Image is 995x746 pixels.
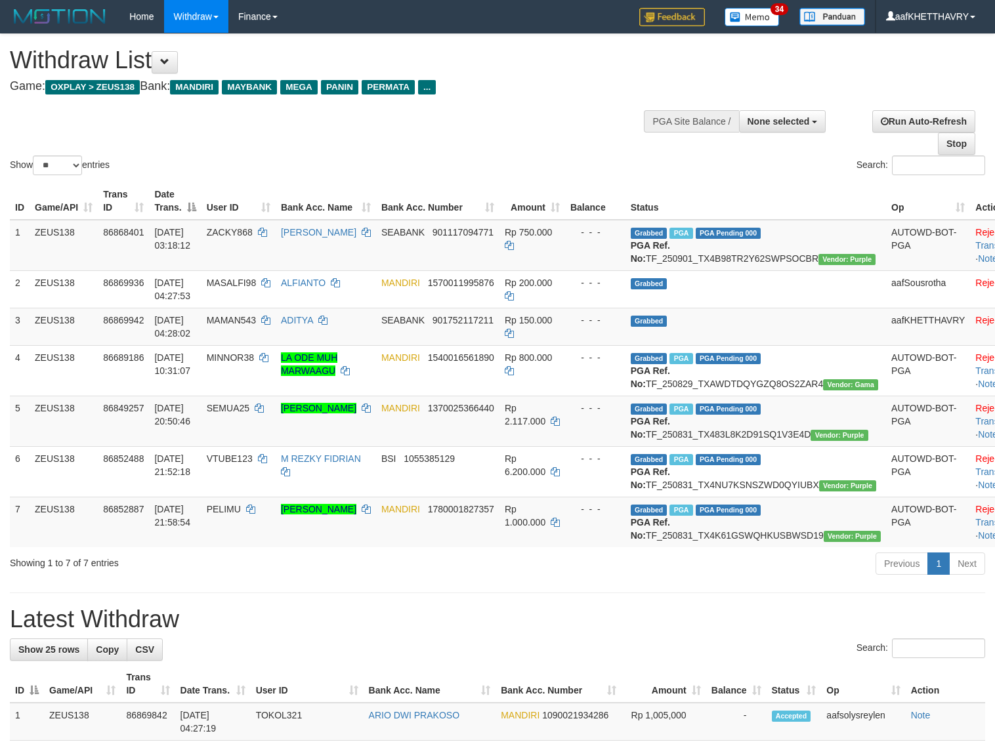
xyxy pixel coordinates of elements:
[381,453,396,464] span: BSI
[496,665,622,703] th: Bank Acc. Number: activate to sort column ascending
[404,453,455,464] span: Copy 1055385129 to clipboard
[10,270,30,308] td: 2
[696,404,761,415] span: PGA Pending
[362,80,415,94] span: PERMATA
[886,446,970,497] td: AUTOWD-BOT-PGA
[622,703,706,741] td: Rp 1,005,000
[631,365,670,389] b: PGA Ref. No:
[428,352,494,363] span: Copy 1540016561890 to clipboard
[669,353,692,364] span: Marked by aafkaynarin
[281,403,356,413] a: [PERSON_NAME]
[121,703,175,741] td: 86869842
[10,155,110,175] label: Show entries
[321,80,358,94] span: PANIN
[30,345,98,396] td: ZEUS138
[892,638,985,658] input: Search:
[10,345,30,396] td: 4
[30,446,98,497] td: ZEUS138
[938,133,975,155] a: Stop
[381,278,420,288] span: MANDIRI
[10,47,650,73] h1: Withdraw List
[154,352,190,376] span: [DATE] 10:31:07
[418,80,436,94] span: ...
[103,403,144,413] span: 86849257
[170,80,219,94] span: MANDIRI
[154,227,190,251] span: [DATE] 03:18:12
[625,396,886,446] td: TF_250831_TX483L8K2D91SQ1V3E4D
[639,8,705,26] img: Feedback.jpg
[819,480,876,491] span: Vendor URL: https://trx4.1velocity.biz
[625,220,886,271] td: TF_250901_TX4B98TR2Y62SWPSOCBR
[154,453,190,477] span: [DATE] 21:52:18
[886,396,970,446] td: AUTOWD-BOT-PGA
[433,315,494,325] span: Copy 901752117211 to clipboard
[823,379,878,390] span: Vendor URL: https://trx31.1velocity.biz
[30,396,98,446] td: ZEUS138
[10,446,30,497] td: 6
[10,638,88,661] a: Show 25 rows
[570,276,620,289] div: - - -
[772,711,811,722] span: Accepted
[381,504,420,514] span: MANDIRI
[103,227,144,238] span: 86868401
[669,454,692,465] span: Marked by aafsolysreylen
[10,665,44,703] th: ID: activate to sort column descending
[949,552,985,575] a: Next
[207,278,256,288] span: MASALFI98
[886,220,970,271] td: AUTOWD-BOT-PGA
[87,638,127,661] a: Copy
[281,227,356,238] a: [PERSON_NAME]
[44,703,121,741] td: ZEUS138
[892,155,985,175] input: Search:
[207,504,241,514] span: PELIMU
[433,227,494,238] span: Copy 901117094771 to clipboard
[570,503,620,516] div: - - -
[135,644,154,655] span: CSV
[281,504,356,514] a: [PERSON_NAME]
[631,466,670,490] b: PGA Ref. No:
[911,710,931,720] a: Note
[505,278,552,288] span: Rp 200.000
[927,552,950,575] a: 1
[857,155,985,175] label: Search:
[30,220,98,271] td: ZEUS138
[631,505,667,516] span: Grabbed
[505,403,545,426] span: Rp 2.117.000
[175,665,251,703] th: Date Trans.: activate to sort column ascending
[154,315,190,339] span: [DATE] 04:28:02
[696,505,761,516] span: PGA Pending
[10,308,30,345] td: 3
[103,504,144,514] span: 86852887
[876,552,928,575] a: Previous
[207,227,253,238] span: ZACKY868
[10,703,44,741] td: 1
[281,453,361,464] a: M REZKY FIDRIAN
[98,182,149,220] th: Trans ID: activate to sort column ascending
[771,3,788,15] span: 34
[625,345,886,396] td: TF_250829_TXAWDTDQYGZQ8OS2ZAR4
[201,182,276,220] th: User ID: activate to sort column ascending
[799,8,865,26] img: panduan.png
[364,665,496,703] th: Bank Acc. Name: activate to sort column ascending
[30,308,98,345] td: ZEUS138
[505,352,552,363] span: Rp 800.000
[10,182,30,220] th: ID
[96,644,119,655] span: Copy
[251,665,364,703] th: User ID: activate to sort column ascending
[706,665,767,703] th: Balance: activate to sort column ascending
[30,497,98,547] td: ZEUS138
[33,155,82,175] select: Showentries
[280,80,318,94] span: MEGA
[570,452,620,465] div: - - -
[696,353,761,364] span: PGA Pending
[45,80,140,94] span: OXPLAY > ZEUS138
[381,315,425,325] span: SEABANK
[625,497,886,547] td: TF_250831_TX4K61GSWQHKUSBWSD19
[631,517,670,541] b: PGA Ref. No:
[631,353,667,364] span: Grabbed
[10,7,110,26] img: MOTION_logo.png
[622,665,706,703] th: Amount: activate to sort column ascending
[857,638,985,658] label: Search:
[631,228,667,239] span: Grabbed
[625,446,886,497] td: TF_250831_TX4NU7KSNSZWD0QYIUBX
